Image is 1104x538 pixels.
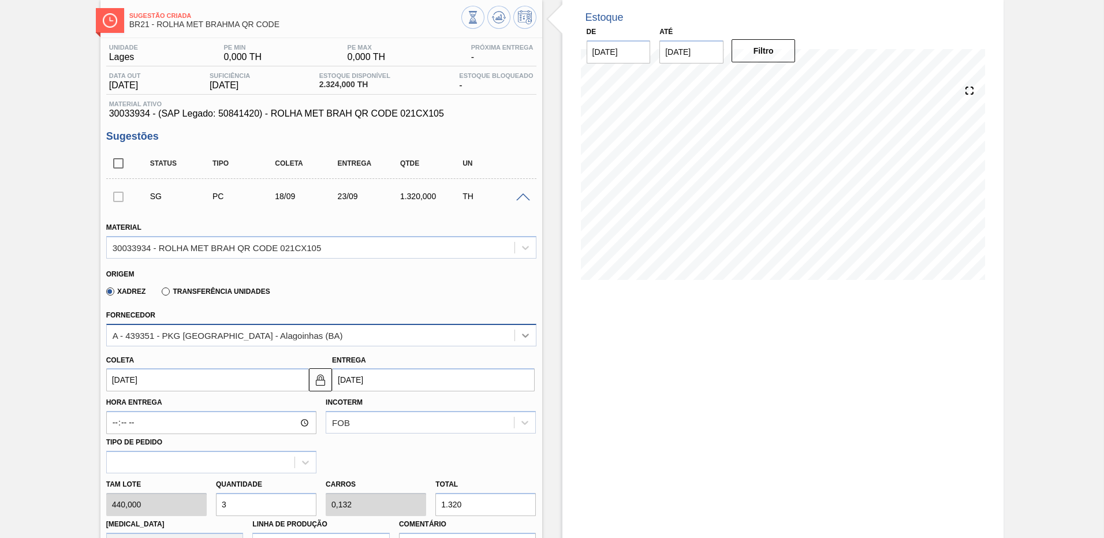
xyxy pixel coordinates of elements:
[461,6,484,29] button: Visão Geral dos Estoques
[113,242,322,252] div: 30033934 - ROLHA MET BRAH QR CODE 021CX105
[129,20,461,29] span: BR21 - ROLHA MET BRAHMA QR CODE
[210,192,279,201] div: Pedido de Compra
[162,287,270,296] label: Transferência Unidades
[106,287,146,296] label: Xadrez
[659,40,723,63] input: dd/mm/yyyy
[272,192,342,201] div: 18/09/2025
[223,52,262,62] span: 0,000 TH
[332,418,350,428] div: FOB
[106,476,207,493] label: Tam lote
[468,44,536,62] div: -
[471,44,534,51] span: Próxima Entrega
[513,6,536,29] button: Programar Estoque
[585,12,624,24] div: Estoque
[216,480,262,488] label: Quantidade
[460,159,529,167] div: UN
[459,72,533,79] span: Estoque Bloqueado
[106,438,162,446] label: Tipo de pedido
[309,368,332,391] button: locked
[348,52,386,62] span: 0,000 TH
[252,520,327,528] label: Linha de Produção
[732,39,796,62] button: Filtro
[109,52,138,62] span: Lages
[106,130,536,143] h3: Sugestões
[106,356,134,364] label: Coleta
[587,40,651,63] input: dd/mm/yyyy
[109,44,138,51] span: Unidade
[348,44,386,51] span: PE MAX
[399,516,536,533] label: Comentário
[147,159,217,167] div: Status
[106,368,309,391] input: dd/mm/yyyy
[272,159,342,167] div: Coleta
[109,80,141,91] span: [DATE]
[210,72,250,79] span: Suficiência
[587,28,596,36] label: De
[456,72,536,91] div: -
[109,109,534,119] span: 30033934 - (SAP Legado: 50841420) - ROLHA MET BRAH QR CODE 021CX105
[319,80,390,89] span: 2.324,000 TH
[106,394,316,411] label: Hora Entrega
[319,72,390,79] span: Estoque Disponível
[106,223,141,231] label: Material
[106,270,135,278] label: Origem
[659,28,673,36] label: Até
[106,311,155,319] label: Fornecedor
[106,520,165,528] label: [MEDICAL_DATA]
[397,159,467,167] div: Qtde
[113,330,343,340] div: A - 439351 - PKG [GEOGRAPHIC_DATA] - Alagoinhas (BA)
[435,480,458,488] label: Total
[397,192,467,201] div: 1.320,000
[210,80,250,91] span: [DATE]
[210,159,279,167] div: Tipo
[332,356,366,364] label: Entrega
[487,6,510,29] button: Atualizar Gráfico
[147,192,217,201] div: Sugestão Criada
[109,72,141,79] span: Data out
[332,368,535,391] input: dd/mm/yyyy
[335,192,405,201] div: 23/09/2025
[314,373,327,387] img: locked
[223,44,262,51] span: PE MIN
[103,13,117,28] img: Ícone
[109,100,534,107] span: Material ativo
[326,480,356,488] label: Carros
[326,398,363,406] label: Incoterm
[129,12,461,19] span: Sugestão Criada
[460,192,529,201] div: TH
[335,159,405,167] div: Entrega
